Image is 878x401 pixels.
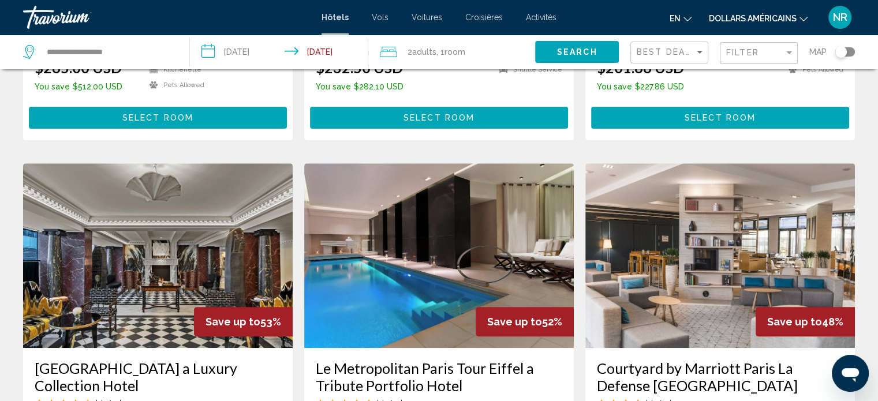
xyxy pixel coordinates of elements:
a: Select Room [29,110,287,122]
li: Pets Allowed [783,65,843,74]
p: $512.00 USD [35,82,122,91]
span: Best Deals [637,47,697,57]
a: Activités [526,13,556,22]
a: [GEOGRAPHIC_DATA] a Luxury Collection Hotel [35,359,281,394]
li: Shuttle Service [494,65,562,74]
button: Changer de langue [670,10,692,27]
button: Menu utilisateur [825,5,855,29]
a: Hôtels [322,13,349,22]
a: Le Metropolitan Paris Tour Eiffel a Tribute Portfolio Hotel [316,359,562,394]
span: Select Room [122,114,193,123]
span: You save [597,82,632,91]
a: Select Room [591,110,849,122]
span: , 1 [436,44,465,60]
li: Pets Allowed [144,80,212,90]
p: $282.10 USD [316,82,403,91]
button: Search [535,41,619,62]
span: Filter [726,48,759,57]
img: Hotel image [304,163,574,348]
p: $227.86 USD [597,82,684,91]
font: en [670,14,681,23]
span: Select Room [403,114,475,123]
a: Courtyard by Marriott Paris La Defense [GEOGRAPHIC_DATA] [597,359,843,394]
span: Select Room [685,114,756,123]
button: Select Room [29,107,287,128]
mat-select: Sort by [637,48,705,58]
a: Croisières [465,13,503,22]
button: Select Room [310,107,568,128]
span: 2 [408,44,436,60]
a: Select Room [310,110,568,122]
iframe: Bouton de lancement de la fenêtre de messagerie [832,355,869,392]
font: NR [833,11,847,23]
div: 53% [194,307,293,336]
button: Select Room [591,107,849,128]
span: Save up to [487,316,542,328]
button: Travelers: 2 adults, 0 children [368,35,535,69]
span: Search [557,48,597,57]
button: Filter [720,42,798,65]
span: You save [35,82,70,91]
a: Travorium [23,6,310,29]
span: Adults [412,47,436,57]
span: Room [444,47,465,57]
font: dollars américains [709,14,797,23]
span: Save up to [206,316,260,328]
span: You save [316,82,351,91]
button: Changer de devise [709,10,808,27]
span: Map [809,44,827,60]
div: 52% [476,307,574,336]
img: Hotel image [585,163,855,348]
a: Vols [372,13,388,22]
a: Voitures [412,13,442,22]
button: Toggle map [827,47,855,57]
span: Save up to [767,316,822,328]
img: Hotel image [23,163,293,348]
li: Kitchenette [144,65,212,74]
button: Check-in date: Dec 1, 2025 Check-out date: Dec 3, 2025 [190,35,368,69]
div: 48% [756,307,855,336]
